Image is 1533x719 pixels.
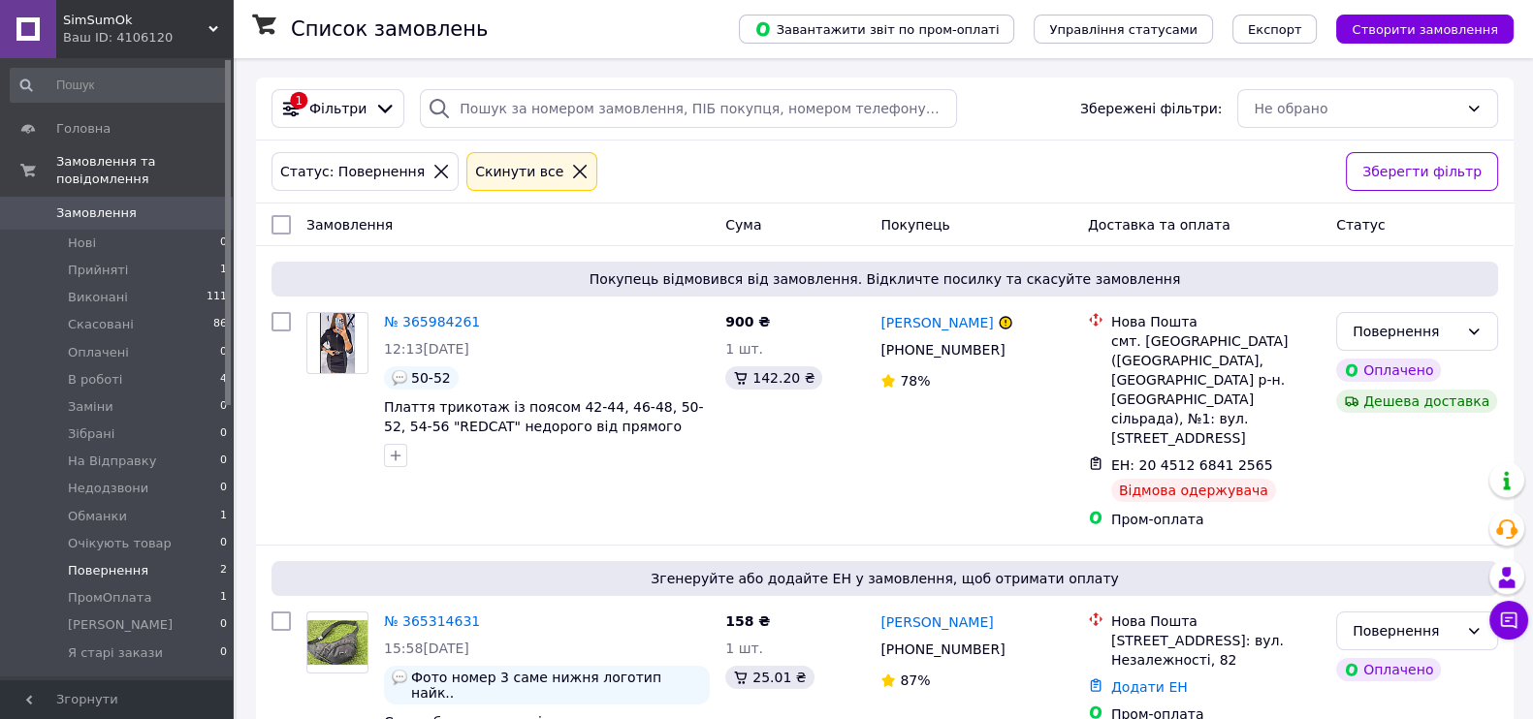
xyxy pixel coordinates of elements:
span: Створити замовлення [1352,22,1498,37]
span: 0 [220,535,227,552]
a: [PERSON_NAME] [880,313,993,332]
img: Фото товару [307,620,367,666]
span: Недодзвони [68,480,148,497]
span: В роботі [68,371,122,389]
span: 50-52 [411,370,451,386]
span: 0 [220,480,227,497]
div: Статус: Повернення [276,161,429,182]
span: Статус [1336,217,1386,233]
a: Створити замовлення [1317,20,1514,36]
span: ЕН: 20 4512 6841 2565 [1111,457,1273,473]
span: Обманки [68,508,127,525]
a: № 365314631 [384,613,480,629]
span: 0 [220,425,227,443]
a: № 365984261 [384,314,480,329]
span: 86 [213,316,227,333]
input: Пошук [10,68,229,103]
span: Замовлення [306,217,393,233]
span: Зберегти фільтр [1362,161,1482,182]
a: Фото товару [306,312,368,374]
div: Нова Пошта [1111,611,1321,631]
span: Очікують товар [68,535,172,552]
span: 1 шт. [725,641,763,656]
div: смт. [GEOGRAPHIC_DATA] ([GEOGRAPHIC_DATA], [GEOGRAPHIC_DATA] р-н. [GEOGRAPHIC_DATA] сільрада), №1... [1111,331,1321,448]
img: Фото товару [320,313,356,373]
div: 142.20 ₴ [725,366,822,390]
div: 25.01 ₴ [725,666,814,689]
button: Управління статусами [1034,15,1213,44]
div: Нова Пошта [1111,312,1321,331]
div: Оплачено [1336,359,1441,382]
input: Пошук за номером замовлення, ПІБ покупця, номером телефону, Email, номером накладної [420,89,956,128]
span: 4 [220,371,227,389]
span: 0 [220,453,227,470]
div: Повернення [1353,620,1458,641]
span: 78% [900,373,930,389]
span: 0 [220,398,227,416]
div: Cкинути все [471,161,567,182]
span: Збережені фільтри: [1080,99,1222,118]
span: Я старі закази [68,644,163,662]
button: Зберегти фільтр [1346,152,1498,191]
span: 0 [220,234,227,252]
div: Повернення [1353,321,1458,342]
a: [PERSON_NAME] [880,612,993,632]
button: Експорт [1232,15,1318,44]
span: Головна [56,120,111,138]
span: 0 [220,644,227,662]
span: 1 шт. [725,341,763,357]
span: Cума [725,217,761,233]
span: 87% [900,672,930,688]
span: Повернення [68,562,148,579]
span: SimSumOk [63,12,208,29]
div: Ваш ID: 4106120 [63,29,233,47]
div: Пром-оплата [1111,510,1321,529]
a: Фото товару [306,611,368,673]
div: [PHONE_NUMBER] [877,336,1008,363]
span: Доставка та оплата [1088,217,1230,233]
img: :speech_balloon: [392,670,407,685]
span: 0 [220,616,227,634]
h1: Список замовлень [291,17,488,41]
span: Управління статусами [1049,22,1198,37]
span: Зібрані [68,425,114,443]
span: Скасовані [68,316,134,333]
div: Відмова одержувача [1111,479,1276,502]
div: Оплачено [1336,658,1441,681]
span: Прийняті [68,262,128,279]
span: Замовлення та повідомлення [56,153,233,188]
span: 1 [220,508,227,525]
button: Завантажити звіт по пром-оплаті [739,15,1014,44]
a: Плаття трикотаж із поясом 42-44, 46-48, 50-52, 54-56 "REDCAT" недорого від прямого постачальника [384,399,703,453]
span: Експорт [1248,22,1302,37]
span: 2 [220,562,227,579]
span: ПромОплата [68,589,151,607]
span: Покупець відмовився від замовлення. Відкличте посилку та скасуйте замовлення [279,269,1490,289]
span: [PERSON_NAME] [68,616,173,634]
span: 12:13[DATE] [384,341,469,357]
span: 111 [207,289,227,306]
div: Не обрано [1254,98,1458,119]
button: Створити замовлення [1336,15,1514,44]
img: :speech_balloon: [392,370,407,386]
span: Виконані [68,289,128,306]
a: Додати ЕН [1111,679,1188,695]
div: [PHONE_NUMBER] [877,636,1008,663]
span: На Відправку [68,453,156,470]
span: Завантажити звіт по пром-оплаті [754,20,999,38]
div: [STREET_ADDRESS]: вул. Незалежності, 82 [1111,631,1321,670]
span: Нові [68,234,96,252]
span: 1 [220,262,227,279]
span: 0 [220,344,227,361]
span: 900 ₴ [725,314,770,329]
span: Згенеруйте або додайте ЕН у замовлення, щоб отримати оплату [279,569,1490,588]
div: Дешева доставка [1336,390,1497,413]
span: Заміни [68,398,113,416]
span: Фото номер 3 саме нижня логотип найк.. [411,670,702,701]
span: Покупець [880,217,949,233]
button: Чат з покупцем [1489,601,1528,640]
span: Замовлення [56,204,137,222]
span: Фільтри [309,99,367,118]
span: Оплачені [68,344,129,361]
